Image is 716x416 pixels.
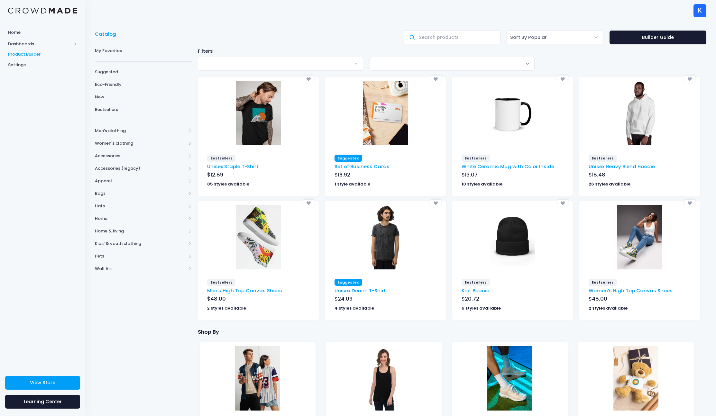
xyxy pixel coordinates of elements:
[592,295,607,303] span: 48.00
[465,295,479,303] span: 20.72
[8,41,72,47] span: Dashboards
[8,51,77,58] span: Product Builder
[430,76,441,83] div: Add to favorites
[462,305,501,311] strong: 6 styles available
[95,165,186,172] span: Accessories (legacy)
[95,106,192,113] span: Bestsellers
[465,171,478,178] span: 13.07
[335,163,390,170] a: Set of Business Cards
[210,171,223,178] span: 12.89
[95,66,192,78] a: Suggested
[335,287,386,294] a: Unisex Denim T-Shirt
[95,228,186,234] span: Home & living
[335,279,363,286] span: Suggested
[210,295,226,303] span: 48.00
[404,31,500,44] input: Search products
[95,240,186,247] span: Kids' & youth clothing
[462,181,502,187] strong: 10 styles available
[589,163,655,170] a: Unisex Heavy Blend Hoodie
[557,76,568,83] div: Add to favorites
[462,287,489,294] a: Knit Beanie
[589,295,691,304] div: $
[95,140,186,147] span: Women's clothing
[95,78,192,91] a: Eco-Friendly
[24,398,62,405] span: Learning Center
[338,171,350,178] span: 16.92
[8,8,77,14] img: Logo
[195,48,709,55] div: Filters
[95,178,186,184] span: Apparel
[589,287,673,294] a: Women's High Top Canvas Shoes
[335,181,370,187] strong: 1 style available
[684,76,695,83] div: Add to favorites
[95,94,192,100] span: New
[95,48,192,54] span: My Favorites
[8,29,77,36] span: Home
[198,325,700,336] div: Shop By
[589,155,617,162] span: Bestsellers
[207,181,249,187] strong: 85 styles available
[5,395,80,409] a: Learning Center
[95,215,186,222] span: Home
[95,103,192,116] a: Bestsellers
[610,31,706,44] a: Builder Guide
[335,171,436,180] div: $
[95,253,186,259] span: Pets
[207,163,259,170] a: Unisex Staple T-Shirt
[335,155,363,162] span: Suggested
[462,155,490,162] span: Bestsellers
[95,31,119,38] a: Catalog
[589,279,617,286] span: Bestsellers
[95,153,186,159] span: Accessories
[303,76,314,83] div: Add to favorites
[335,295,436,304] div: $
[462,163,554,170] a: White Ceramic Mug with Color Inside
[5,376,80,390] a: View Store
[95,190,186,197] span: Bags
[207,295,309,304] div: $
[589,181,630,187] strong: 26 styles available
[8,62,77,68] span: Settings
[335,305,374,311] strong: 4 styles available
[95,203,186,209] span: Hats
[95,69,192,75] span: Suggested
[95,266,186,272] span: Wall Art
[592,171,605,178] span: 18.48
[693,4,706,17] div: K
[589,305,628,311] strong: 2 styles available
[338,295,353,303] span: 24.09
[207,287,282,294] a: Men's High Top Canvas Shoes
[557,200,568,207] div: Add to favorites
[207,171,309,180] div: $
[207,155,235,162] span: Bestsellers
[30,379,55,386] span: View Store
[462,279,490,286] span: Bestsellers
[589,171,691,180] div: $
[207,305,246,311] strong: 2 styles available
[95,81,192,88] span: Eco-Friendly
[430,200,441,207] div: Add to favorites
[95,91,192,103] a: New
[462,295,564,304] div: $
[462,171,564,180] div: $
[207,279,235,286] span: Bestsellers
[303,200,314,207] div: Add to favorites
[95,44,192,57] a: My Favorites
[684,200,695,207] div: Add to favorites
[95,128,186,134] span: Men's clothing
